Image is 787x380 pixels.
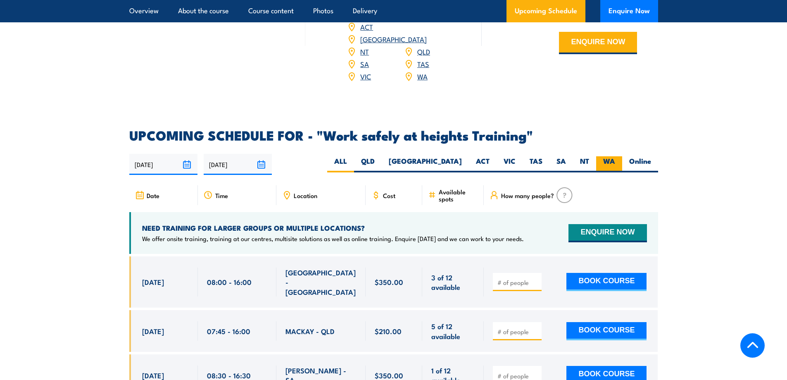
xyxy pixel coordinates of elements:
input: From date [129,154,197,175]
button: ENQUIRE NOW [568,224,647,242]
label: VIC [497,156,523,172]
button: BOOK COURSE [566,273,647,291]
span: [GEOGRAPHIC_DATA] - [GEOGRAPHIC_DATA] [285,268,357,296]
h4: NEED TRAINING FOR LARGER GROUPS OR MULTIPLE LOCATIONS? [142,223,524,232]
a: TAS [417,59,429,69]
span: Available spots [439,188,478,202]
input: # of people [497,278,539,287]
input: # of people [497,327,539,336]
a: [GEOGRAPHIC_DATA] [360,34,427,44]
a: QLD [417,46,430,56]
span: Time [215,192,228,199]
label: ACT [469,156,497,172]
span: 5 of 12 available [431,321,475,341]
span: [DATE] [142,370,164,380]
label: [GEOGRAPHIC_DATA] [382,156,469,172]
input: # of people [497,372,539,380]
span: $350.00 [375,277,403,287]
a: WA [417,71,428,81]
span: 08:30 - 16:30 [207,370,251,380]
h2: UPCOMING SCHEDULE FOR - "Work safely at heights Training" [129,129,658,141]
span: $210.00 [375,326,402,336]
input: To date [204,154,272,175]
button: ENQUIRE NOW [559,32,637,54]
label: SA [549,156,573,172]
span: 3 of 12 available [431,272,475,292]
span: [DATE] [142,326,164,336]
span: Location [294,192,317,199]
a: NT [360,46,369,56]
p: We offer onsite training, training at our centres, multisite solutions as well as online training... [142,234,524,243]
a: SA [360,59,369,69]
label: Online [622,156,658,172]
label: NT [573,156,596,172]
label: TAS [523,156,549,172]
span: Date [147,192,159,199]
a: ACT [360,22,373,31]
span: [DATE] [142,277,164,287]
span: 07:45 - 16:00 [207,326,250,336]
label: QLD [354,156,382,172]
button: BOOK COURSE [566,322,647,340]
label: WA [596,156,622,172]
span: Cost [383,192,395,199]
span: $350.00 [375,370,403,380]
label: ALL [327,156,354,172]
span: How many people? [501,192,554,199]
span: 08:00 - 16:00 [207,277,252,287]
span: MACKAY - QLD [285,326,335,336]
a: VIC [360,71,371,81]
